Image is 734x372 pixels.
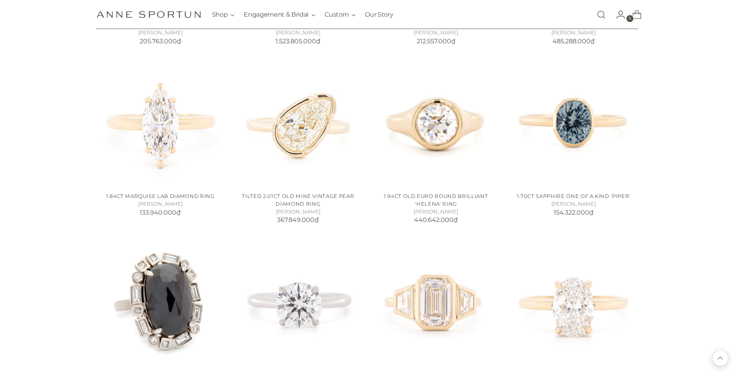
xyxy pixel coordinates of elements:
span: 367.849.000₫ [277,216,319,224]
button: Engagement & Bridal [244,6,315,23]
span: 0 [626,15,633,22]
h5: [PERSON_NAME] [372,208,500,216]
h5: [PERSON_NAME] [510,200,638,208]
a: 1.84ct Marquise Lab Diamond Ring [96,58,224,186]
button: Back to top [713,351,728,366]
h5: [PERSON_NAME] [96,200,224,208]
span: 485.288.000₫ [553,38,595,45]
a: Tilted 2.01ct Old Mine Vintage Pear Diamond Ring [234,58,362,186]
a: Open search modal [594,7,609,22]
span: 133.940.000₫ [140,209,181,216]
h5: [PERSON_NAME] [510,29,638,37]
a: 12.58ct One of a Kind Black Diamond Ring [96,237,224,365]
a: 2.10ct Lab Oval Diamond 'Alexa' Ring [510,237,638,365]
a: Open cart modal [626,7,642,22]
a: 1.84ct Marquise Lab Diamond Ring [106,193,215,199]
h5: [PERSON_NAME] [372,29,500,37]
a: 1.70ct Sapphire One of a Kind 'Piper' [517,193,631,199]
a: Tilted 2.01ct Old Mine Vintage Pear Diamond Ring [242,193,354,207]
button: Shop [212,6,235,23]
a: 1.70ct Sapphire One of a Kind 'Piper' [510,58,638,186]
h5: [PERSON_NAME] [234,29,362,37]
span: 212.557.000₫ [417,38,455,45]
span: 154.322.000₫ [554,209,594,216]
span: 205.763.000₫ [140,38,181,45]
a: 1.94ct Old Euro Round Brilliant 'Helena' Ring [372,58,500,186]
a: One Of a Kind 'Fiona' 2.02ct Lab Emerald Trinity [372,237,500,365]
h5: [PERSON_NAME] [96,29,224,37]
a: Go to the account page [610,7,625,22]
h5: [PERSON_NAME] [234,208,362,216]
span: 440.642.000₫ [414,216,458,224]
button: Custom [325,6,356,23]
span: 1.523.805.000₫ [275,38,320,45]
a: Anne Sportun Fine Jewellery [96,11,201,18]
a: 1.94ct Old Euro Round Brilliant 'Helena' Ring [384,193,488,207]
a: Our Story [365,6,393,23]
a: 2.08ct Lab Round Brilliant One of a Kind 'Annie' Ring [234,237,362,365]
